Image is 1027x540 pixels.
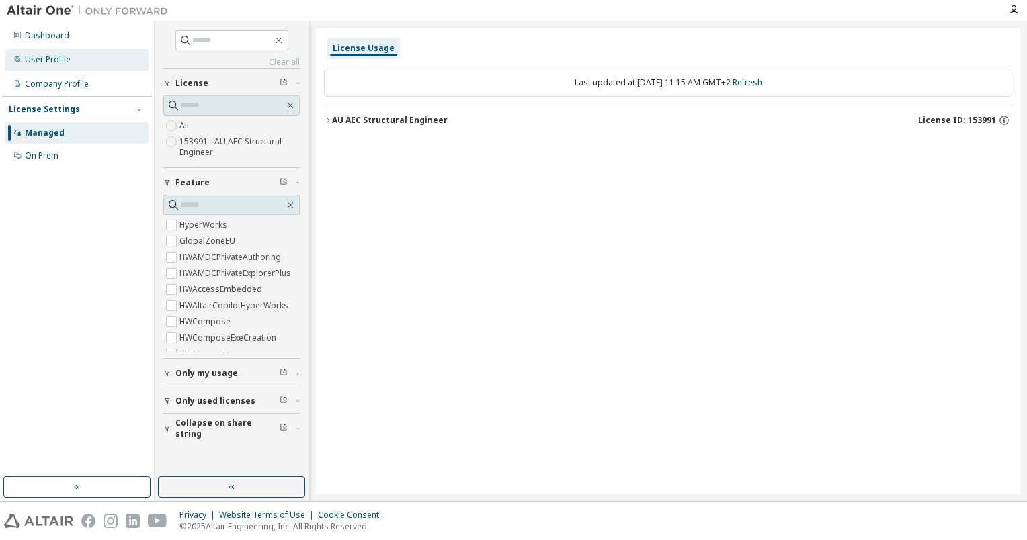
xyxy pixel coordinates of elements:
div: License Settings [9,104,80,115]
label: 153991 - AU AEC Structural Engineer [179,134,300,161]
label: GlobalZoneEU [179,233,238,249]
label: HyperWorks [179,217,230,233]
button: Collapse on share string [163,414,300,443]
div: User Profile [25,54,71,65]
div: Last updated at: [DATE] 11:15 AM GMT+2 [324,69,1012,97]
span: Clear filter [280,396,288,406]
label: HWComposeExeCreation [179,330,279,346]
img: facebook.svg [81,514,95,528]
span: Clear filter [280,368,288,379]
img: altair_logo.svg [4,514,73,528]
img: instagram.svg [104,514,118,528]
div: Company Profile [25,79,89,89]
p: © 2025 Altair Engineering, Inc. All Rights Reserved. [179,521,387,532]
button: Only my usage [163,359,300,388]
label: HWAccessEmbedded [179,281,265,298]
button: Feature [163,168,300,197]
a: Refresh [733,77,762,88]
span: Only used licenses [175,396,255,406]
img: Altair One [7,4,175,17]
label: HWConnectMe [179,346,239,362]
button: Only used licenses [163,386,300,416]
div: Website Terms of Use [219,510,318,521]
div: On Prem [25,150,58,161]
button: License [163,69,300,98]
label: All [179,118,192,134]
div: Cookie Consent [318,510,387,521]
div: Dashboard [25,30,69,41]
label: HWAMDCPrivateExplorerPlus [179,265,294,281]
label: HWCompose [179,314,233,330]
span: Only my usage [175,368,238,379]
button: AU AEC Structural EngineerLicense ID: 153991 [324,105,1012,135]
div: Managed [25,128,65,138]
div: License Usage [333,43,395,54]
div: AU AEC Structural Engineer [332,115,448,126]
label: HWAMDCPrivateAuthoring [179,249,284,265]
label: HWAltairCopilotHyperWorks [179,298,291,314]
a: Clear all [163,57,300,68]
span: Clear filter [280,177,288,188]
div: Privacy [179,510,219,521]
span: Clear filter [280,423,288,434]
img: linkedin.svg [126,514,140,528]
span: Clear filter [280,78,288,89]
span: Collapse on share string [175,418,280,439]
span: License ID: 153991 [918,115,996,126]
img: youtube.svg [148,514,167,528]
span: Feature [175,177,210,188]
span: License [175,78,208,89]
